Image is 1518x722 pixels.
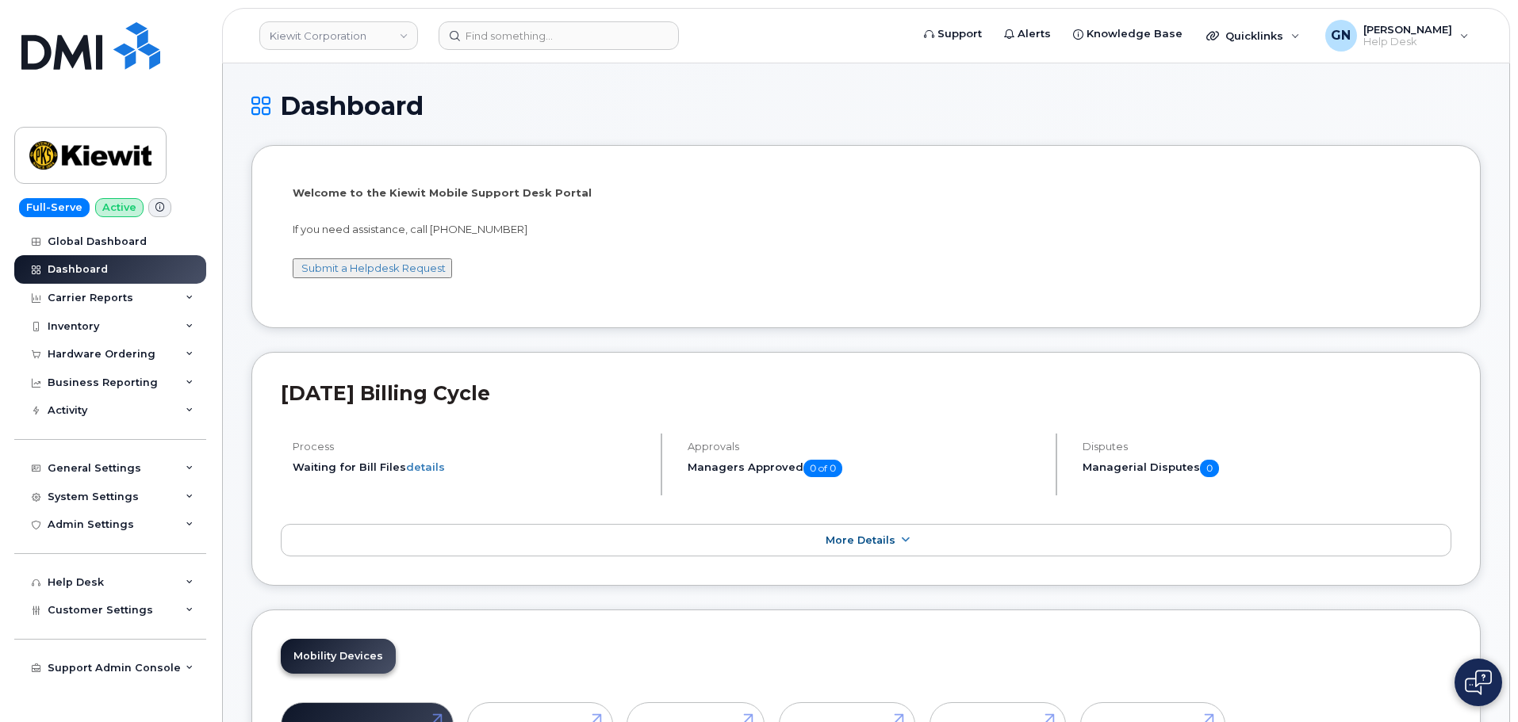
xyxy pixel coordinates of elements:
h4: Approvals [688,441,1042,453]
span: 0 [1200,460,1219,477]
h2: [DATE] Billing Cycle [281,381,1451,405]
button: Submit a Helpdesk Request [293,258,452,278]
p: If you need assistance, call [PHONE_NUMBER] [293,222,1439,237]
h1: Dashboard [251,92,1481,120]
li: Waiting for Bill Files [293,460,647,475]
h5: Managerial Disputes [1083,460,1451,477]
img: Open chat [1465,670,1492,695]
p: Welcome to the Kiewit Mobile Support Desk Portal [293,185,1439,201]
a: details [406,460,445,473]
span: 0 of 0 [803,460,842,477]
h4: Disputes [1083,441,1451,453]
h4: Process [293,441,647,453]
a: Mobility Devices [281,639,396,674]
h5: Managers Approved [688,460,1042,477]
span: More Details [826,534,895,546]
a: Submit a Helpdesk Request [301,262,446,274]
